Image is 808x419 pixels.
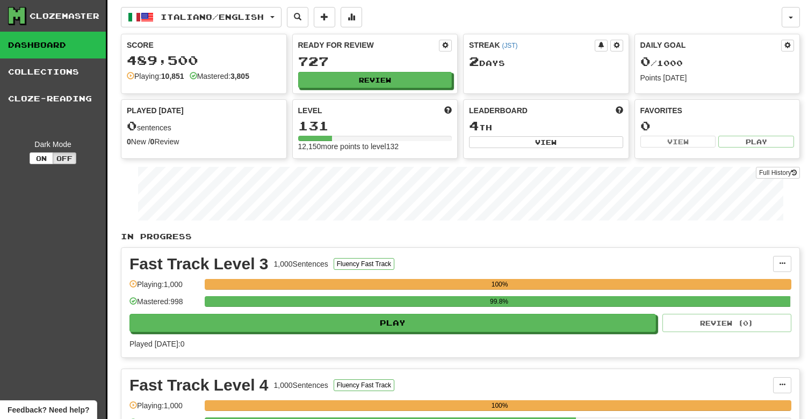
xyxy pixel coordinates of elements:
[616,105,623,116] span: This week in points, UTC
[127,118,137,133] span: 0
[53,152,76,164] button: Off
[190,71,249,82] div: Mastered:
[121,7,282,27] button: Italiano/English
[444,105,452,116] span: Score more points to level up
[121,231,800,242] p: In Progress
[208,279,791,290] div: 100%
[334,379,394,391] button: Fluency Fast Track
[127,136,281,147] div: New / Review
[274,380,328,391] div: 1,000 Sentences
[127,137,131,146] strong: 0
[298,105,322,116] span: Level
[298,119,452,133] div: 131
[640,119,795,133] div: 0
[469,40,595,50] div: Streak
[150,137,155,146] strong: 0
[127,71,184,82] div: Playing:
[161,72,184,80] strong: 10,851
[334,258,394,270] button: Fluency Fast Track
[341,7,362,27] button: More stats
[127,40,281,50] div: Score
[640,58,683,68] span: / 1000
[208,400,791,411] div: 100%
[469,118,479,133] span: 4
[298,141,452,152] div: 12,150 more points to level 132
[161,12,264,21] span: Italiano / English
[314,7,335,27] button: Add sentence to collection
[8,405,89,415] span: Open feedback widget
[127,119,281,133] div: sentences
[640,54,651,69] span: 0
[208,296,790,307] div: 99.8%
[129,279,199,297] div: Playing: 1,000
[298,72,452,88] button: Review
[274,259,328,269] div: 1,000 Sentences
[129,296,199,314] div: Mastered: 998
[127,54,281,67] div: 489,500
[469,55,623,69] div: Day s
[287,7,308,27] button: Search sentences
[469,105,528,116] span: Leaderboard
[129,314,656,332] button: Play
[718,136,794,148] button: Play
[129,400,199,418] div: Playing: 1,000
[640,136,716,148] button: View
[129,377,269,393] div: Fast Track Level 4
[502,42,517,49] a: (JST)
[640,72,795,83] div: Points [DATE]
[469,54,479,69] span: 2
[30,152,53,164] button: On
[756,167,800,179] a: Full History
[298,55,452,68] div: 727
[129,340,184,348] span: Played [DATE]: 0
[469,136,623,148] button: View
[298,40,439,50] div: Ready for Review
[129,256,269,272] div: Fast Track Level 3
[640,40,782,52] div: Daily Goal
[30,11,99,21] div: Clozemaster
[662,314,791,332] button: Review (0)
[469,119,623,133] div: th
[127,105,184,116] span: Played [DATE]
[230,72,249,80] strong: 3,805
[640,105,795,116] div: Favorites
[8,139,98,150] div: Dark Mode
